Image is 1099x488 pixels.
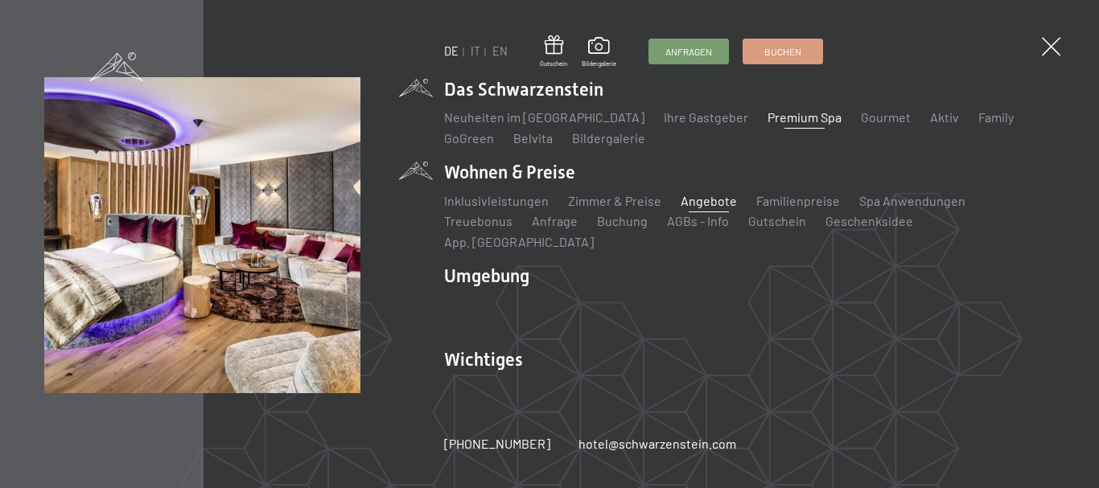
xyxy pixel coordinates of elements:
a: Neuheiten im [GEOGRAPHIC_DATA] [444,109,644,125]
a: Aktiv [930,109,959,125]
a: Bildergalerie [572,130,645,146]
span: Bildergalerie [582,59,616,68]
a: Gutschein [748,213,806,228]
a: Belvita [513,130,553,146]
a: Geschenksidee [825,213,913,228]
a: Anfrage [532,213,578,228]
a: App. [GEOGRAPHIC_DATA] [444,234,594,249]
a: Zimmer & Preise [568,193,661,208]
a: Gourmet [861,109,911,125]
a: Ihre Gastgeber [664,109,748,125]
span: Gutschein [540,59,567,68]
a: Inklusivleistungen [444,193,549,208]
a: GoGreen [444,130,494,146]
a: Familienpreise [756,193,840,208]
a: IT [471,44,480,58]
span: Buchen [764,45,801,59]
a: AGBs - Info [667,213,729,228]
a: Family [978,109,1014,125]
a: [PHONE_NUMBER] [444,435,550,453]
span: Anfragen [665,45,712,59]
a: Spa Anwendungen [859,193,965,208]
a: hotel@schwarzenstein.com [578,435,736,453]
a: Bildergalerie [582,37,616,68]
a: Gutschein [540,35,567,68]
a: DE [444,44,459,58]
a: Buchung [597,213,648,228]
a: Premium Spa [768,109,842,125]
a: Angebote [681,193,737,208]
a: Treuebonus [444,213,512,228]
span: [PHONE_NUMBER] [444,436,550,451]
a: EN [492,44,508,58]
a: Anfragen [649,39,728,64]
a: Buchen [743,39,822,64]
